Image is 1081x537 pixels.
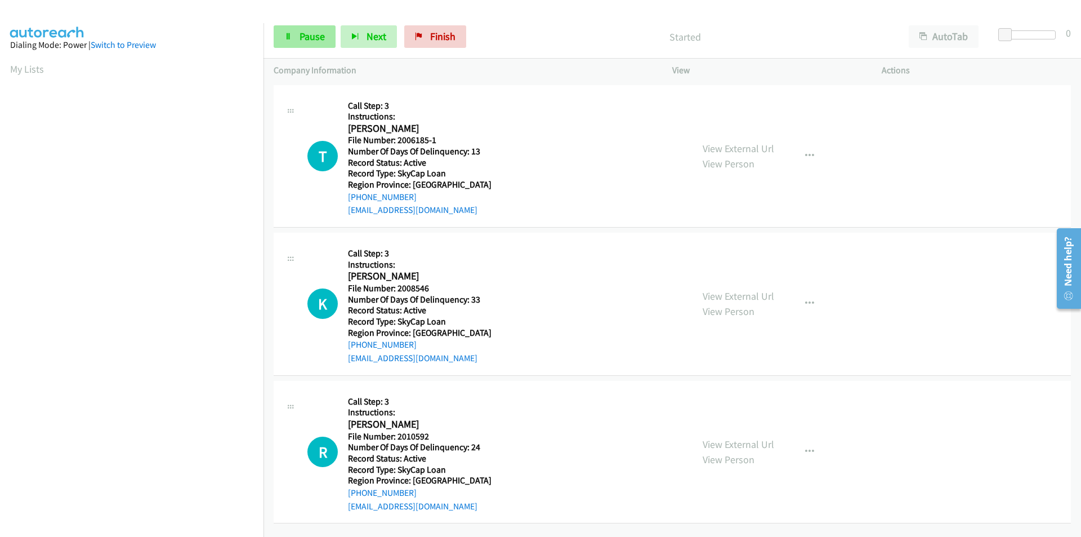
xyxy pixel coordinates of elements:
[341,25,397,48] button: Next
[274,64,652,77] p: Company Information
[367,30,386,43] span: Next
[703,157,754,170] a: View Person
[348,339,417,350] a: [PHONE_NUMBER]
[703,142,774,155] a: View External Url
[348,283,492,294] h5: File Number: 2008546
[348,248,492,259] h5: Call Step: 3
[348,464,492,476] h5: Record Type: SkyCap Loan
[300,30,325,43] span: Pause
[348,270,479,283] h2: [PERSON_NAME]
[348,122,479,135] h2: [PERSON_NAME]
[307,289,338,319] h1: K
[348,327,492,339] h5: Region Province: [GEOGRAPHIC_DATA]
[348,157,492,168] h5: Record Status: Active
[430,30,455,43] span: Finish
[1066,25,1071,41] div: 0
[703,290,774,303] a: View External Url
[1004,30,1056,39] div: Delay between calls (in seconds)
[882,64,1071,77] p: Actions
[348,407,492,418] h5: Instructions:
[348,168,492,179] h5: Record Type: SkyCap Loan
[348,111,492,122] h5: Instructions:
[307,141,338,171] div: The call is yet to be attempted
[348,501,477,512] a: [EMAIL_ADDRESS][DOMAIN_NAME]
[348,487,417,498] a: [PHONE_NUMBER]
[348,353,477,363] a: [EMAIL_ADDRESS][DOMAIN_NAME]
[348,135,492,146] h5: File Number: 2006185-1
[703,438,774,451] a: View External Url
[348,431,492,442] h5: File Number: 2010592
[348,305,492,316] h5: Record Status: Active
[703,453,754,466] a: View Person
[307,437,338,467] div: The call is yet to be attempted
[703,305,754,318] a: View Person
[404,25,466,48] a: Finish
[348,475,492,486] h5: Region Province: [GEOGRAPHIC_DATA]
[274,25,336,48] a: Pause
[348,442,492,453] h5: Number Of Days Of Delinquency: 24
[348,453,492,464] h5: Record Status: Active
[307,437,338,467] h1: R
[10,63,44,76] a: My Lists
[91,39,156,50] a: Switch to Preview
[348,259,492,270] h5: Instructions:
[348,192,417,202] a: [PHONE_NUMBER]
[909,25,979,48] button: AutoTab
[307,141,338,171] h1: T
[10,38,253,52] div: Dialing Mode: Power |
[348,316,492,327] h5: Record Type: SkyCap Loan
[672,64,861,77] p: View
[348,146,492,157] h5: Number Of Days Of Delinquency: 13
[348,418,479,431] h2: [PERSON_NAME]
[307,289,338,319] div: The call is yet to be attempted
[348,100,492,112] h5: Call Step: 3
[348,294,492,305] h5: Number Of Days Of Delinquency: 33
[1048,224,1081,313] iframe: Resource Center
[348,396,492,407] h5: Call Step: 3
[348,205,477,215] a: [EMAIL_ADDRESS][DOMAIN_NAME]
[348,179,492,190] h5: Region Province: [GEOGRAPHIC_DATA]
[481,29,888,45] p: Started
